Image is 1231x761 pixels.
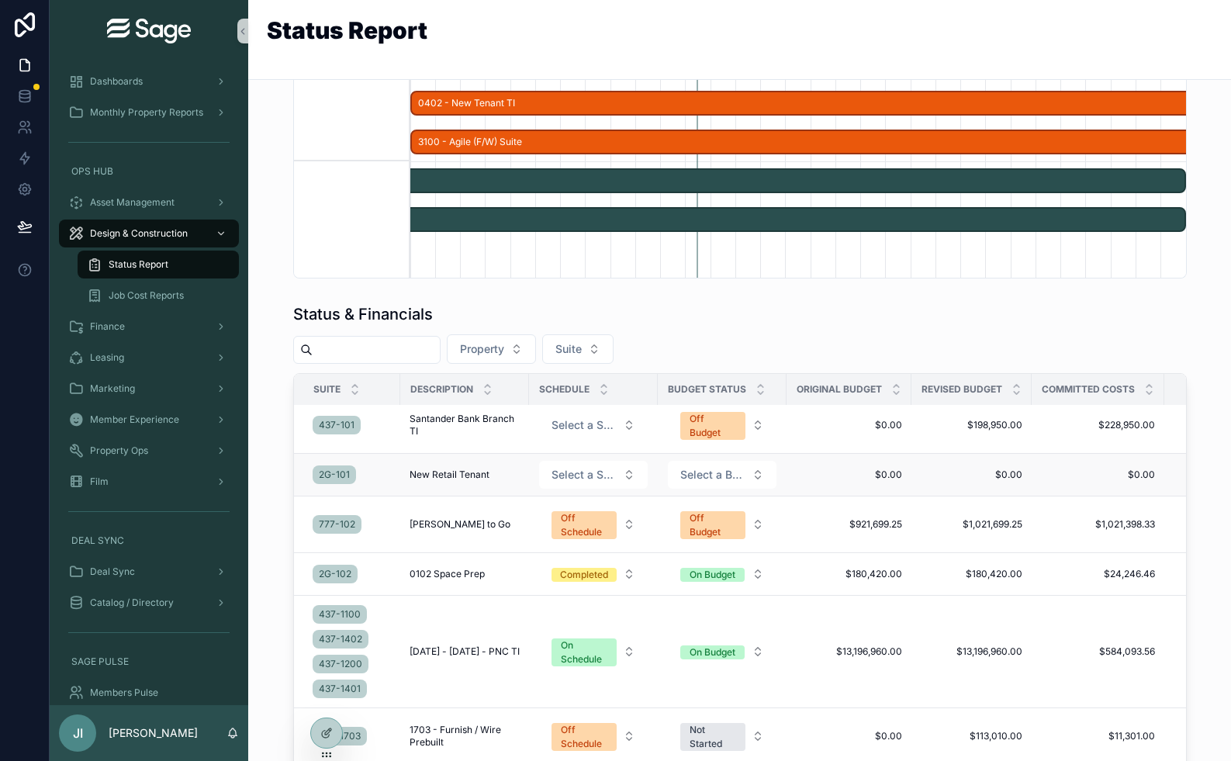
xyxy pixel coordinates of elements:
h1: Status Report [267,19,427,42]
span: Leasing [90,351,124,364]
img: App logo [107,19,191,43]
button: Select Button [668,638,776,666]
span: Committed Costs [1042,383,1135,396]
a: $0.00 [921,469,1022,481]
a: [PERSON_NAME] to Go [410,518,520,531]
div: On Budget [690,568,735,582]
a: Select Button [538,559,648,589]
a: Santander Bank Branch TI [410,413,520,438]
a: $11,301.00 [1041,730,1155,742]
span: Original Budget [797,383,882,396]
span: Job Cost Reports [109,289,184,302]
span: Suite [555,341,582,357]
button: Select Button [668,560,776,588]
span: SAGE PULSE [71,655,129,668]
div: On Budget [690,645,735,659]
span: Marketing [90,382,135,395]
div: Off Schedule [561,723,607,751]
span: Deal Sync [90,566,135,578]
span: $13,196,960.00 [921,645,1022,658]
a: Dashboards [59,67,239,95]
a: Select Button [667,460,777,489]
span: [PERSON_NAME] to Go [410,518,510,531]
a: 777-102 [313,515,361,534]
a: SAGE PULSE [59,648,239,676]
span: $1,021,398.33 [1041,518,1155,531]
a: 777-1703 [313,724,391,749]
span: Schedule [539,383,590,396]
span: Status Report [109,258,168,271]
a: $24,246.46 [1041,568,1155,580]
a: 2G-101 [313,462,391,487]
span: 2G-101 [319,469,350,481]
a: 777-102 [313,512,391,537]
span: Member Experience [90,413,179,426]
a: $0.00 [796,469,902,481]
span: 437-1200 [319,658,362,670]
a: $0.00 [796,730,902,742]
span: 2G-102 [319,568,351,580]
span: $180,420.00 [796,568,902,580]
a: Select Button [667,503,777,546]
h1: Status & Financials [293,303,433,325]
a: Leasing [59,344,239,372]
span: Property [460,341,504,357]
div: Off Schedule [561,511,607,539]
a: 437-1100437-1402437-1200437-1401 [313,602,391,701]
a: $113,010.00 [921,730,1022,742]
a: $228,950.00 [1041,419,1155,431]
span: $13,196,960.00 [796,645,902,658]
a: Asset Management [59,189,239,216]
a: $180,420.00 [921,568,1022,580]
div: Off Budget [690,412,736,440]
span: 437-1401 [319,683,361,695]
a: Select Button [538,714,648,758]
a: $198,950.00 [921,419,1022,431]
a: 2G-101 [313,465,356,484]
span: Asset Management [90,196,175,209]
span: Select a Budget Status [680,467,745,483]
a: 437-1401 [313,680,367,698]
span: New Retail Tenant [410,469,489,481]
p: [PERSON_NAME] [109,725,198,741]
a: $1,021,699.25 [921,518,1022,531]
div: scrollable content [50,62,248,705]
a: 437-1200 [313,655,368,673]
span: Select a Schedule [552,417,617,433]
span: $921,699.25 [796,518,902,531]
a: OPS HUB [59,157,239,185]
a: [DATE] - [DATE] - PNC TI [410,645,520,658]
a: Job Cost Reports [78,282,239,310]
a: Member Experience [59,406,239,434]
span: Revised Budget [922,383,1002,396]
a: Select Button [538,410,648,440]
span: Design & Construction [90,227,188,240]
a: 437-1100 [313,605,367,624]
button: Select Button [539,503,648,545]
span: 437-1402 [319,633,362,645]
a: $0.00 [796,419,902,431]
a: 437-1402 [313,630,368,649]
span: Dashboards [90,75,143,88]
button: Select Button [539,715,648,757]
a: $584,093.56 [1041,645,1155,658]
button: Select Button [542,334,614,364]
span: Budget Status [668,383,746,396]
button: Select Button [668,715,776,757]
button: Select Button [539,631,648,673]
a: 1703 - Furnish / Wire Prebuilt [410,724,520,749]
a: $0.00 [1041,469,1155,481]
span: 437-101 [319,419,354,431]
